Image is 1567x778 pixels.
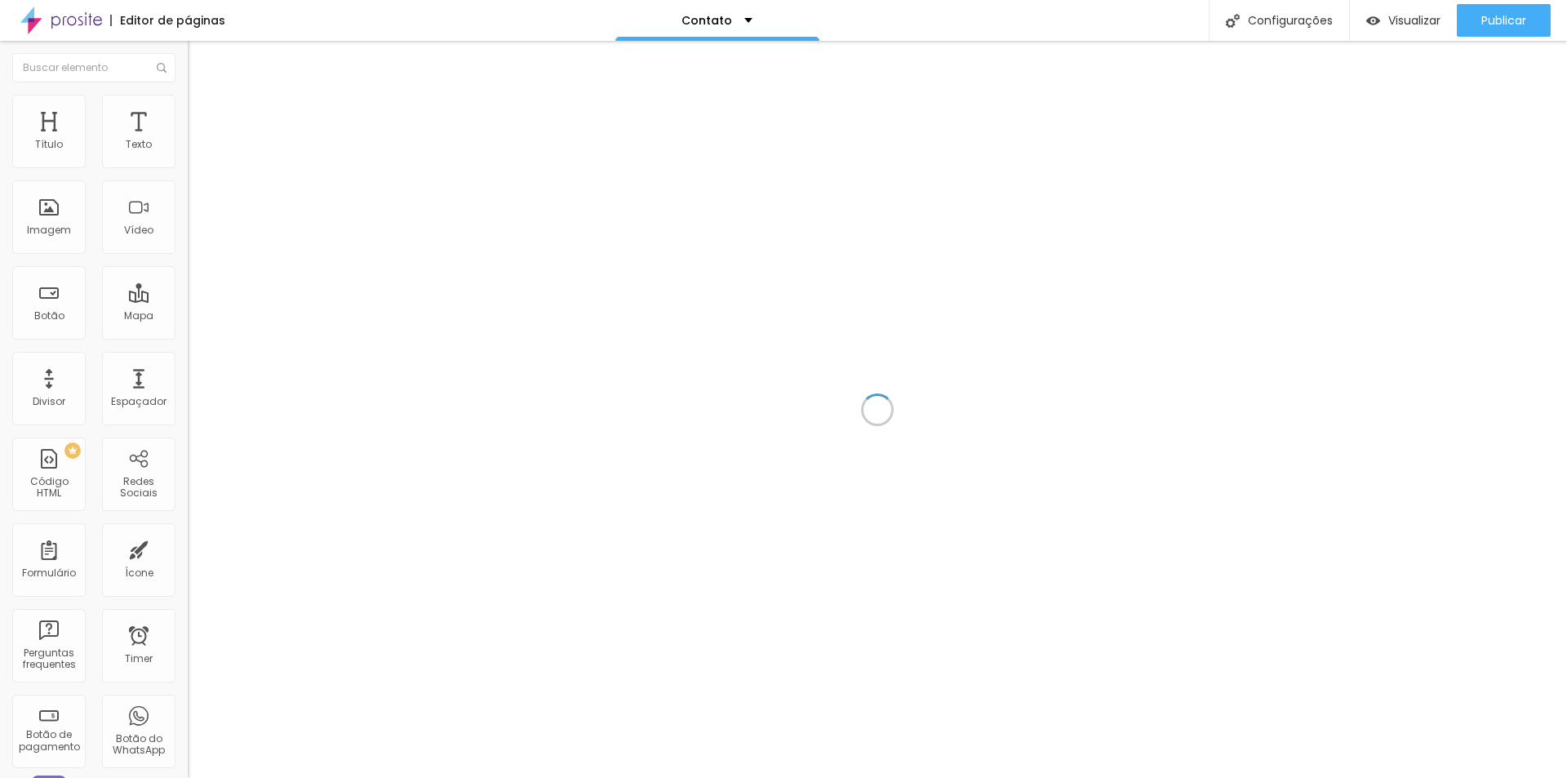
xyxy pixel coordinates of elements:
div: Formulário [22,567,76,579]
div: Espaçador [111,396,166,407]
div: Botão do WhatsApp [106,733,171,757]
button: Visualizar [1350,4,1457,37]
span: Publicar [1481,14,1526,27]
div: Título [35,139,63,150]
div: Código HTML [16,476,81,500]
p: Contato [681,15,732,26]
div: Vídeo [124,225,153,236]
div: Redes Sociais [106,476,171,500]
div: Botão [34,310,64,322]
div: Texto [126,139,152,150]
div: Mapa [124,310,153,322]
img: Icone [1226,14,1240,28]
div: Editor de páginas [110,15,225,26]
button: Publicar [1457,4,1551,37]
div: Divisor [33,396,65,407]
div: Imagem [27,225,71,236]
span: Visualizar [1388,14,1440,27]
div: Perguntas frequentes [16,647,81,671]
div: Ícone [125,567,153,579]
img: view-1.svg [1366,14,1380,28]
img: Icone [157,63,166,73]
div: Botão de pagamento [16,729,81,753]
input: Buscar elemento [12,53,175,82]
div: Timer [125,653,153,665]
